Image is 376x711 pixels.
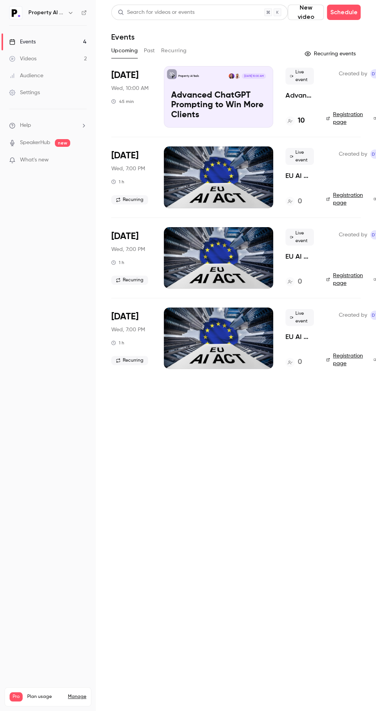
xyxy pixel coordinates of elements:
div: Events [9,38,36,46]
span: new [55,139,70,147]
img: Danielle Turner [229,73,234,79]
h6: Property AI Tools [28,9,64,17]
span: Wed, 7:00 PM [111,165,145,173]
span: [DATE] [111,150,139,162]
span: Created by [339,230,367,239]
span: Created by [339,69,367,78]
a: Manage [68,694,86,700]
p: Advanced ChatGPT Prompting to Win More Clients [171,91,266,120]
span: Recurring [111,276,148,285]
button: Recurring [161,45,187,57]
a: Registration page [326,352,364,367]
div: Audience [9,72,43,80]
span: Live event [285,309,314,326]
a: 0 [285,196,302,207]
span: Wed, 10:00 AM [111,85,148,92]
span: Wed, 7:00 PM [111,326,145,334]
span: [DATE] [111,69,139,81]
h1: Events [111,32,135,42]
div: 1 h [111,259,124,266]
span: [DATE] [111,230,139,243]
span: Created by [339,150,367,159]
a: 0 [285,277,302,287]
h4: 0 [298,196,302,207]
button: New video [288,5,324,20]
span: Plan usage [27,694,63,700]
h4: 10 [298,116,305,126]
div: Search for videos or events [118,8,195,17]
div: 1 h [111,179,124,185]
div: Oct 8 Wed, 10:00 AM (Europe/London) [111,66,152,128]
button: Schedule [327,5,361,20]
h4: 0 [298,277,302,287]
span: Wed, 7:00 PM [111,246,145,253]
a: Advanced ChatGPT Prompting to Win More ClientsProperty AI ToolsAlex Harrington-GriffinDanielle Tu... [164,66,273,128]
a: 0 [285,357,302,367]
span: What's new [20,156,49,164]
button: Past [144,45,155,57]
img: Alex Harrington-Griffin [234,73,240,79]
span: Live event [285,148,314,165]
button: Upcoming [111,45,138,57]
a: Registration page [326,111,364,126]
div: Oct 29 Wed, 7:00 PM (Europe/London) [111,227,152,289]
span: [DATE] 10:00 AM [242,73,266,79]
span: [DATE] [111,311,139,323]
div: Settings [9,89,40,96]
div: 45 min [111,98,134,105]
span: Live event [285,68,314,85]
a: EU AI Act: Compliance Essentials for Real Estate & Construction [285,252,314,261]
a: Registration page [326,191,364,207]
button: Recurring events [301,48,361,60]
p: Property AI Tools [178,74,199,78]
h4: 0 [298,357,302,367]
span: Recurring [111,356,148,365]
div: Videos [9,55,36,63]
span: Pro [10,692,23,701]
li: help-dropdown-opener [9,121,87,130]
div: Nov 26 Wed, 7:00 PM (Europe/London) [111,307,152,369]
a: Registration page [326,272,364,287]
span: Recurring [111,195,148,204]
a: SpeakerHub [20,139,50,147]
div: 1 h [111,340,124,346]
span: Live event [285,229,314,246]
a: 10 [285,116,305,126]
span: Help [20,121,31,130]
a: EU AI Act: Compliance Essentials for Real Estate & Construction [285,332,314,341]
img: Property AI Tools [10,7,22,19]
iframe: Noticeable Trigger [78,157,87,164]
span: Created by [339,311,367,320]
div: Oct 8 Wed, 7:00 PM (Europe/London) [111,146,152,208]
a: Advanced ChatGPT Prompting to Win More Clients [285,91,314,100]
a: EU AI Act: Compliance Essentials for Real Estate & Construction [285,171,314,180]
